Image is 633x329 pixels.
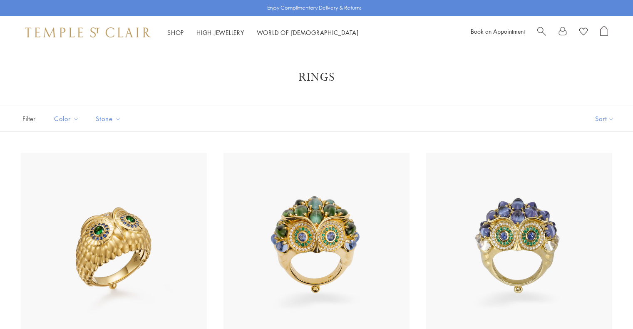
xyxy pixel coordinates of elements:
a: World of [DEMOGRAPHIC_DATA]World of [DEMOGRAPHIC_DATA] [257,28,359,37]
p: Enjoy Complimentary Delivery & Returns [267,4,362,12]
a: View Wishlist [579,26,588,39]
img: Temple St. Clair [25,27,151,37]
a: Book an Appointment [471,27,525,35]
button: Stone [89,109,127,128]
a: Open Shopping Bag [600,26,608,39]
a: ShopShop [167,28,184,37]
h1: Rings [33,70,600,85]
span: Color [50,114,85,124]
a: Search [537,26,546,39]
button: Show sort by [576,106,633,131]
a: High JewelleryHigh Jewellery [196,28,244,37]
span: Stone [92,114,127,124]
button: Color [48,109,85,128]
nav: Main navigation [167,27,359,38]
